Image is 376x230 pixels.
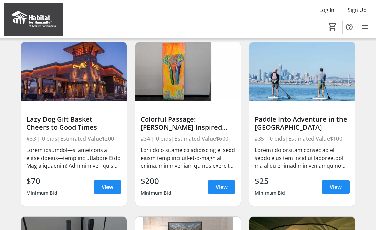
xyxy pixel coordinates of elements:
[216,183,228,191] span: View
[255,115,350,131] div: Paddle Into Adventure in the [GEOGRAPHIC_DATA]
[330,183,342,191] span: View
[322,180,350,194] a: View
[141,134,235,143] div: #34 | 0 bids | Estimated Value $600
[255,146,350,170] div: Lorem i dolorsitam consec ad eli seddo eius tem incid ut laboreetdol ma aliqu enimad min veniamqu...
[359,21,372,34] button: Menu
[314,5,340,15] button: Log In
[26,187,57,199] div: Minimum Bid
[319,6,334,14] span: Log In
[326,21,338,33] button: Cart
[255,134,350,143] div: #35 | 0 bids | Estimated Value $100
[141,175,171,187] div: $200
[26,175,57,187] div: $70
[255,175,285,187] div: $25
[208,180,235,194] a: View
[343,21,356,34] button: Help
[94,180,121,194] a: View
[141,115,235,131] div: Colorful Passage: [PERSON_NAME]-Inspired Door-Sized Art
[26,146,121,170] div: Lorem ipsumdol—si ametcons a elitse doeius—temp inc utlabore Etdo Mag aliquaenim! Adminim ven qui...
[141,146,235,170] div: Lor i dolo sitame co adipiscing el sedd eiusm temp inci utl-et-d-magn ali enima, minimveniam qu n...
[135,42,241,101] img: Colorful Passage: LeRoy Neiman-Inspired Door-Sized Art
[342,5,372,15] button: Sign Up
[141,187,171,199] div: Minimum Bid
[26,134,121,143] div: #33 | 0 bids | Estimated Value $200
[21,42,127,101] img: Lazy Dog Gift Basket – Cheers to Good Times
[249,42,355,101] img: Paddle Into Adventure in the Bay Area
[26,115,121,131] div: Lazy Dog Gift Basket – Cheers to Good Times
[4,3,63,36] img: Habitat for Humanity of Greater Sacramento's Logo
[255,187,285,199] div: Minimum Bid
[348,6,367,14] span: Sign Up
[102,183,113,191] span: View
